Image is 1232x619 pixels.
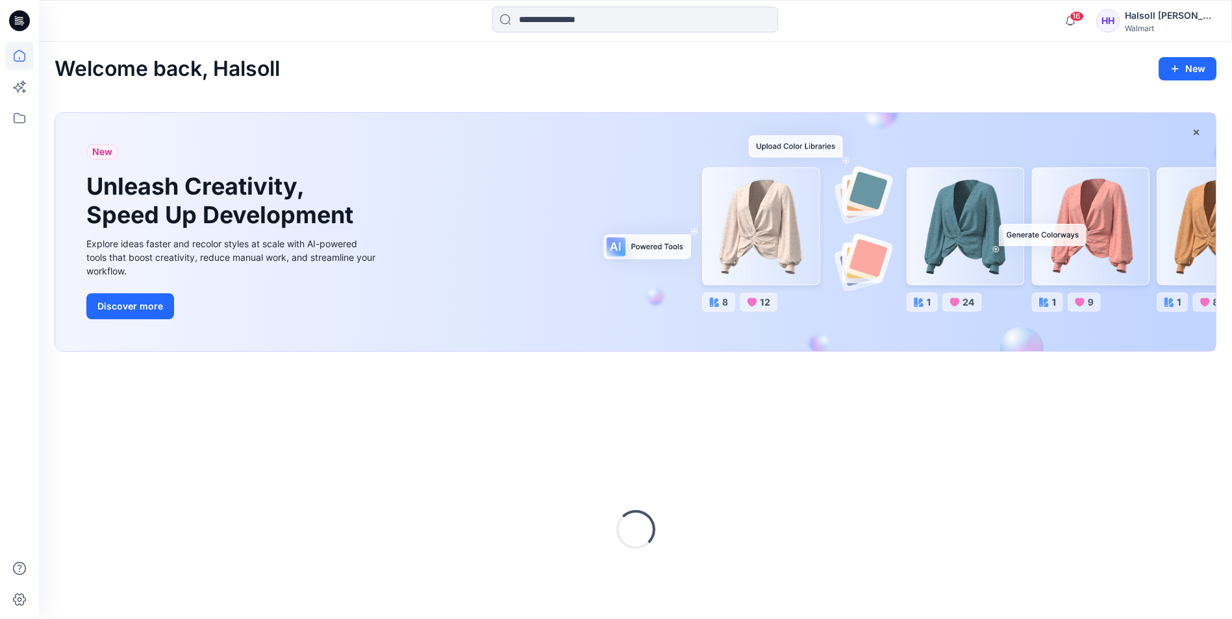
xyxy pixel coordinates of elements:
h2: Welcome back, Halsoll [55,57,280,81]
span: 16 [1070,11,1084,21]
span: New [92,144,112,160]
div: HH [1096,9,1120,32]
a: Discover more [86,293,379,319]
h1: Unleash Creativity, Speed Up Development [86,173,359,228]
div: Explore ideas faster and recolor styles at scale with AI-powered tools that boost creativity, red... [86,237,379,278]
div: Walmart [1125,23,1216,33]
button: Discover more [86,293,174,319]
button: New [1159,57,1216,80]
div: Halsoll [PERSON_NAME] Girls Design Team [1125,8,1216,23]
